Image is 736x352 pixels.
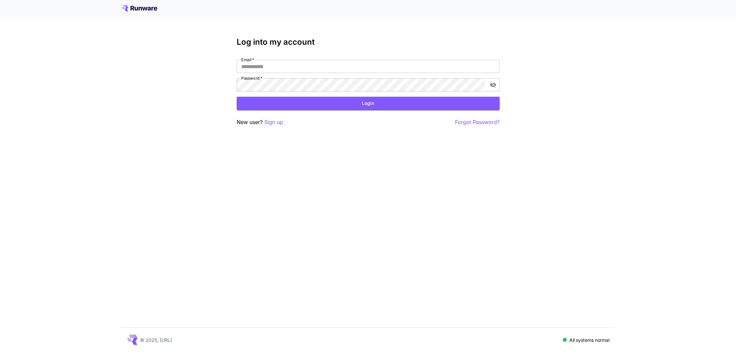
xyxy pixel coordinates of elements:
p: All systems normal [569,337,609,343]
label: Email [241,57,254,63]
button: toggle password visibility [487,79,499,91]
h3: Log into my account [237,38,500,47]
label: Password [241,75,262,81]
button: Forgot Password? [455,118,500,126]
p: © 2025, [URL] [140,337,172,343]
button: Sign up [264,118,283,126]
button: Login [237,97,500,110]
p: New user? [237,118,283,126]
